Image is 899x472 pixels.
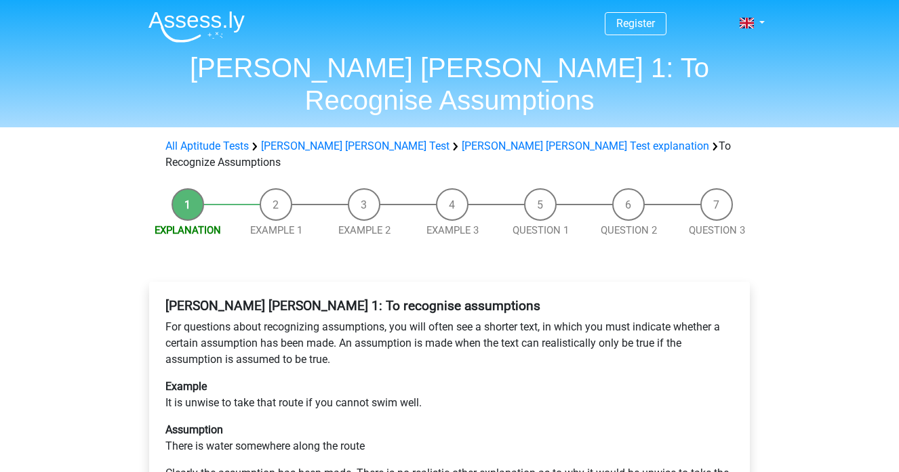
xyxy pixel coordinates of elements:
[261,140,449,152] a: [PERSON_NAME] [PERSON_NAME] Test
[155,224,221,236] a: Explanation
[426,224,479,236] a: Example 3
[165,298,540,314] b: [PERSON_NAME] [PERSON_NAME] 1: To recognise assumptions
[601,224,657,236] a: Question 2
[165,380,207,393] b: Example
[689,224,745,236] a: Question 3
[165,140,249,152] a: All Aptitude Tests
[138,51,761,116] h1: [PERSON_NAME] [PERSON_NAME] 1: To Recognise Assumptions
[338,224,391,236] a: Example 2
[462,140,709,152] a: [PERSON_NAME] [PERSON_NAME] Test explanation
[160,138,739,171] div: To Recognize Assumptions
[148,11,245,43] img: Assessly
[250,224,302,236] a: Example 1
[165,319,734,368] p: For questions about recognizing assumptions, you will often see a shorter text, in which you must...
[513,224,569,236] a: Question 1
[616,17,655,30] a: Register
[165,422,734,454] p: There is water somewhere along the route
[165,379,734,411] p: It is unwise to take that route if you cannot swim well.
[165,423,223,436] b: Assumption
